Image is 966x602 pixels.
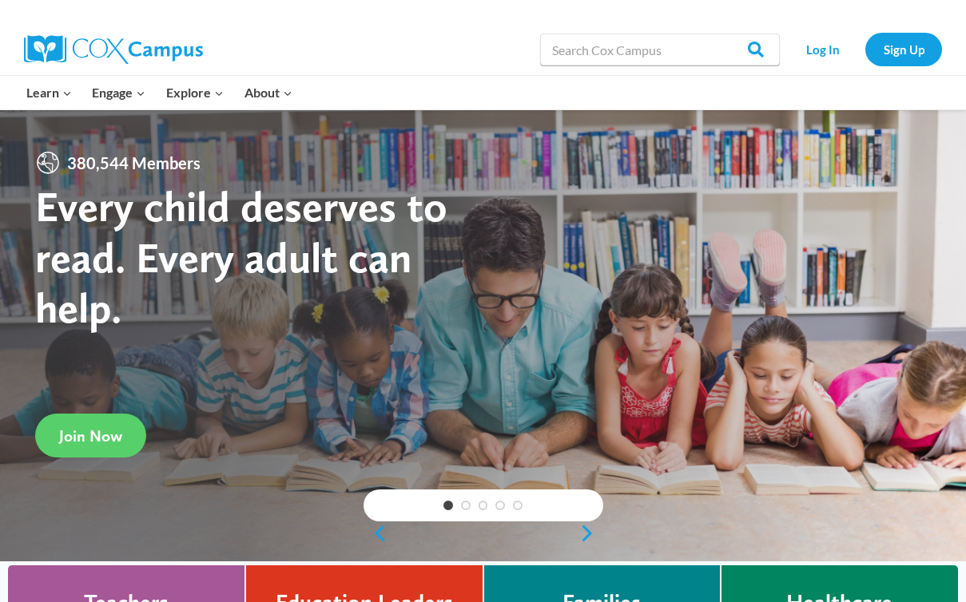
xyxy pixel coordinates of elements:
[364,524,388,543] a: previous
[479,501,488,510] a: 3
[244,82,292,103] span: About
[35,414,146,457] a: Join Now
[16,76,302,109] nav: Primary Navigation
[443,501,453,510] a: 1
[92,82,145,103] span: Engage
[513,501,523,510] a: 5
[61,150,207,176] span: 380,544 Members
[26,82,72,103] span: Learn
[24,35,203,64] img: Cox Campus
[788,33,857,65] a: Log In
[59,426,122,446] span: Join Now
[788,33,942,65] nav: Secondary Navigation
[495,501,505,510] a: 4
[540,34,780,65] input: Search Cox Campus
[166,82,224,103] span: Explore
[461,501,471,510] a: 2
[865,33,942,65] a: Sign Up
[35,180,447,333] strong: Every child deserves to read. Every adult can help.
[579,524,603,543] a: next
[364,517,603,549] div: content slider buttons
